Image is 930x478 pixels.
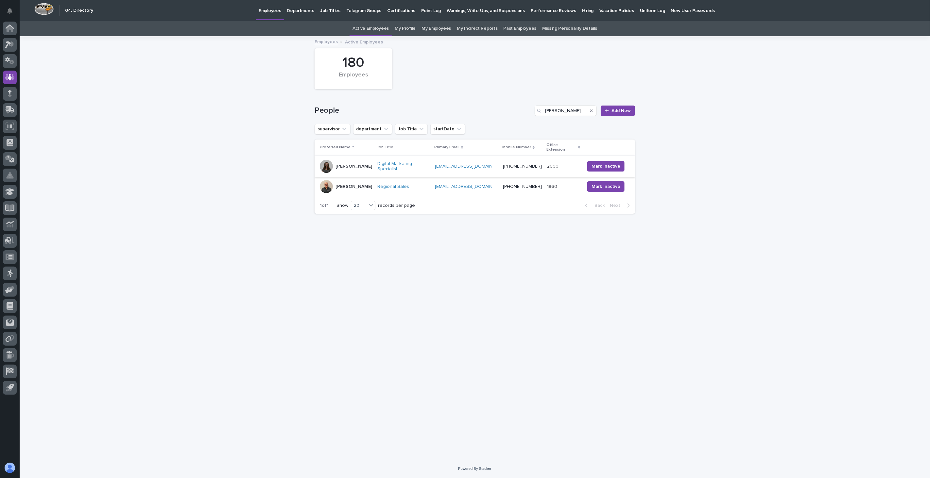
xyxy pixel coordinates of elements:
[546,141,576,154] p: Office Extension
[395,124,428,134] button: Job Title
[435,184,509,189] a: [EMAIL_ADDRESS][DOMAIN_NAME]
[434,144,459,151] p: Primary Email
[547,162,560,169] p: 2000
[504,21,537,36] a: Past Employees
[587,161,625,172] button: Mark Inactive
[353,124,392,134] button: department
[315,156,635,177] tr: [PERSON_NAME]Digital Marketing Specialist [EMAIL_ADDRESS][DOMAIN_NAME] [PHONE_NUMBER]20002000 Mar...
[542,21,597,36] a: Missing Personality Details
[435,164,509,169] a: [EMAIL_ADDRESS][DOMAIN_NAME]
[601,106,635,116] a: Add New
[458,467,491,470] a: Powered By Stacker
[326,55,381,71] div: 180
[503,164,542,169] a: [PHONE_NUMBER]
[430,124,465,134] button: startDate
[378,203,415,208] p: records per page
[607,203,635,208] button: Next
[320,144,351,151] p: Preferred Name
[395,21,416,36] a: My Profile
[611,108,631,113] span: Add New
[315,177,635,196] tr: [PERSON_NAME]Regional Sales [EMAIL_ADDRESS][DOMAIN_NAME] [PHONE_NUMBER]18601860 Mark Inactive
[315,124,351,134] button: supervisor
[377,144,393,151] p: Job Title
[503,184,542,189] a: [PHONE_NUMBER]
[377,161,430,172] a: Digital Marketing Specialist
[591,203,605,208] span: Back
[3,461,17,475] button: users-avatar
[502,144,531,151] p: Mobile Number
[345,38,383,45] p: Active Employees
[326,72,381,85] div: Employees
[353,21,389,36] a: Active Employees
[535,106,597,116] input: Search
[457,21,497,36] a: My Indirect Reports
[592,183,620,190] span: Mark Inactive
[422,21,451,36] a: My Employees
[315,198,334,214] p: 1 of 1
[377,184,409,190] a: Regional Sales
[8,8,17,18] div: Notifications
[315,106,532,115] h1: People
[592,163,620,170] span: Mark Inactive
[610,203,624,208] span: Next
[547,183,559,190] p: 1860
[580,203,607,208] button: Back
[315,38,338,45] a: Employees
[3,4,17,18] button: Notifications
[34,3,54,15] img: Workspace Logo
[336,164,372,169] p: [PERSON_NAME]
[587,181,625,192] button: Mark Inactive
[336,203,348,208] p: Show
[65,8,93,13] h2: 04. Directory
[336,184,372,190] p: [PERSON_NAME]
[351,202,367,209] div: 20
